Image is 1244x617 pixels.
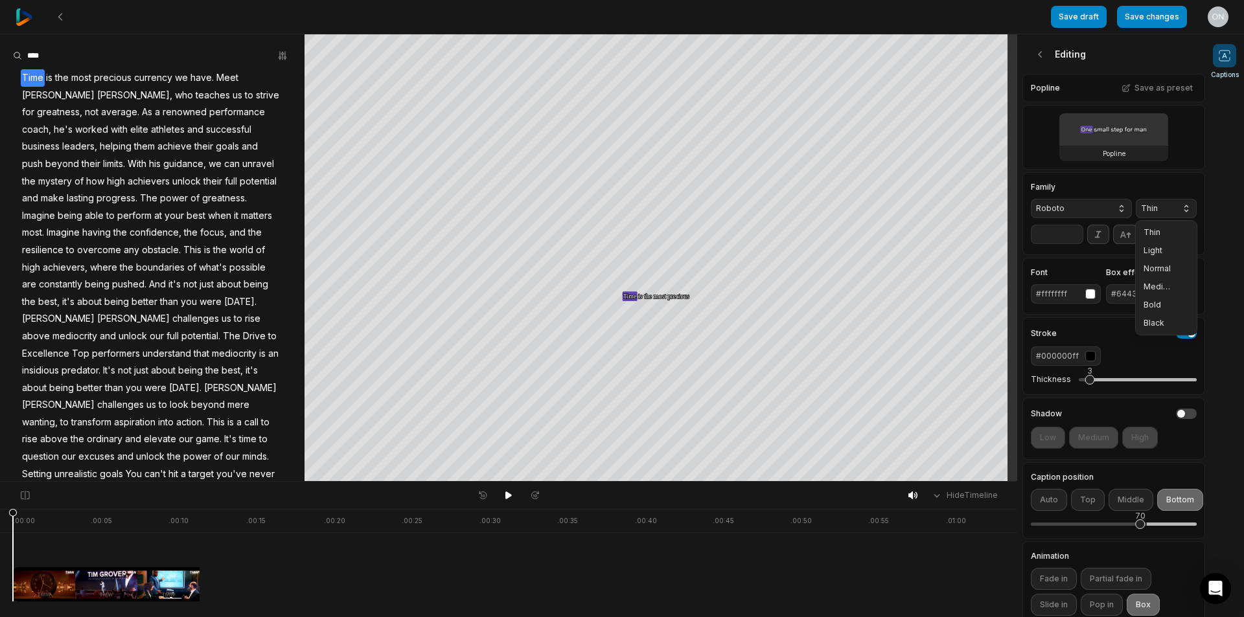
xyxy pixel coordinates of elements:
span: Black [1144,318,1173,328]
span: Bold [1144,300,1173,310]
div: Thin [1136,221,1197,335]
button: Thin [1136,199,1197,218]
span: Medium [1144,282,1173,292]
span: Light [1144,245,1173,256]
span: Thin [1144,227,1173,238]
span: Normal [1144,264,1173,274]
div: Open Intercom Messenger [1200,573,1231,604]
span: Thin [1141,203,1171,214]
